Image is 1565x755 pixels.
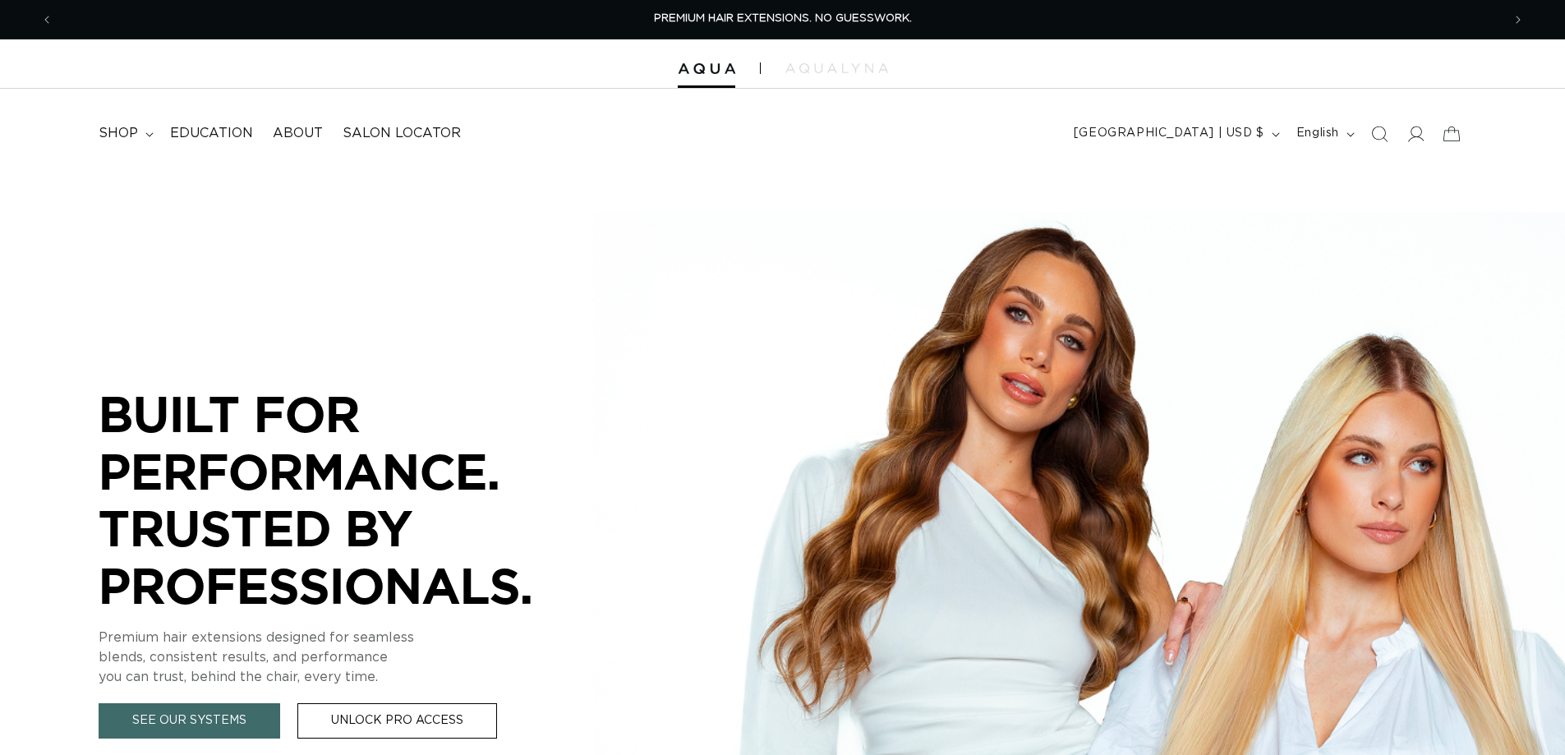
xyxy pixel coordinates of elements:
[99,703,280,739] a: See Our Systems
[1361,116,1397,152] summary: Search
[99,385,591,614] p: BUILT FOR PERFORMANCE. TRUSTED BY PROFESSIONALS.
[1296,125,1339,142] span: English
[678,63,735,75] img: Aqua Hair Extensions
[29,4,65,35] button: Previous announcement
[297,703,497,739] a: Unlock Pro Access
[343,125,461,142] span: Salon Locator
[99,125,138,142] span: shop
[785,63,888,73] img: aqualyna.com
[89,115,160,152] summary: shop
[160,115,263,152] a: Education
[273,125,323,142] span: About
[1287,118,1361,150] button: English
[1074,125,1264,142] span: [GEOGRAPHIC_DATA] | USD $
[654,13,912,24] span: PREMIUM HAIR EXTENSIONS. NO GUESSWORK.
[1064,118,1287,150] button: [GEOGRAPHIC_DATA] | USD $
[1500,4,1536,35] button: Next announcement
[170,125,253,142] span: Education
[99,628,591,687] p: Premium hair extensions designed for seamless blends, consistent results, and performance you can...
[263,115,333,152] a: About
[333,115,471,152] a: Salon Locator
